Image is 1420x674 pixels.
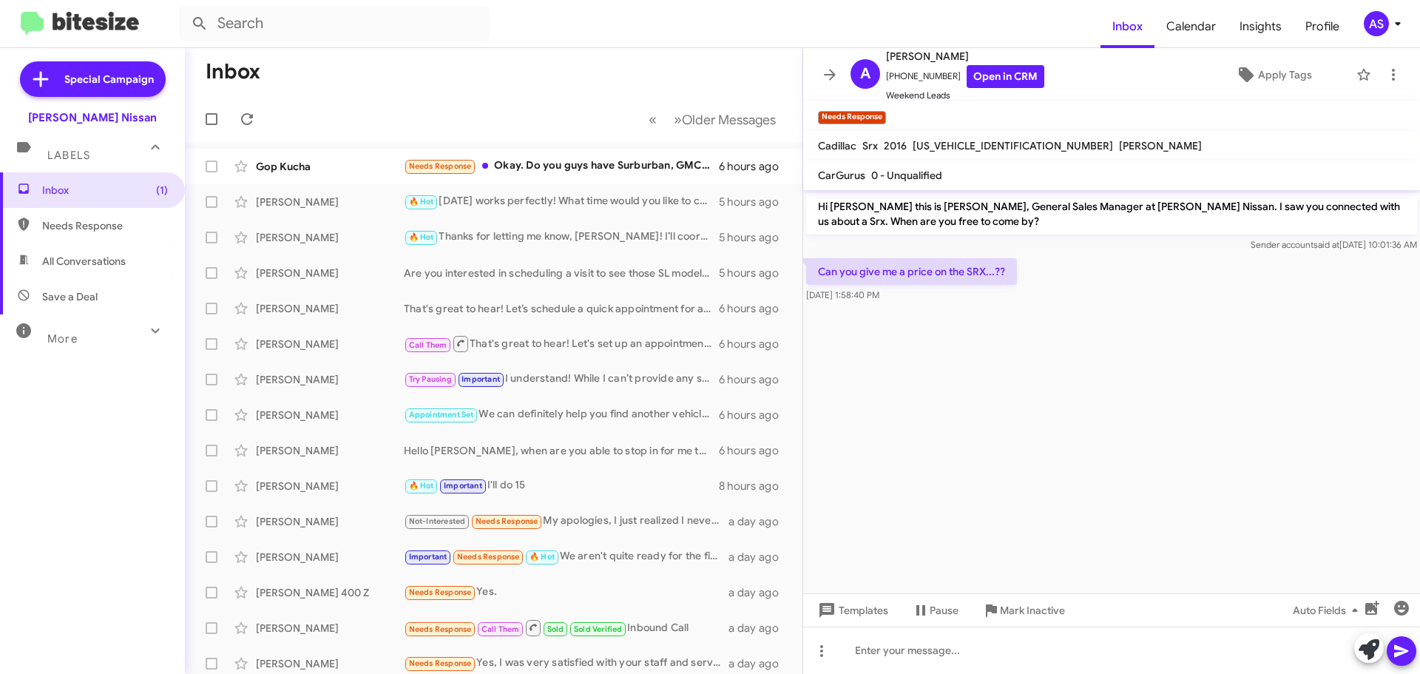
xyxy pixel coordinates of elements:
div: [PERSON_NAME] [256,301,404,316]
span: Weekend Leads [886,88,1044,103]
span: Cadillac [818,139,856,152]
span: Needs Response [409,161,472,171]
div: 6 hours ago [719,337,791,351]
div: My apologies, I just realized I never hit send on this. [404,513,728,530]
div: 6 hours ago [719,408,791,422]
span: Needs Response [42,218,168,233]
div: 6 hours ago [719,301,791,316]
span: 🔥 Hot [409,197,434,206]
button: Auto Fields [1281,597,1376,624]
div: a day ago [728,550,791,565]
span: Sold [547,624,564,634]
span: Needs Response [457,552,520,562]
span: Apply Tags [1258,61,1312,88]
div: [PERSON_NAME] [256,372,404,387]
span: Needs Response [409,658,472,668]
span: « [649,110,657,129]
span: Sender account [DATE] 10:01:36 AM [1251,239,1417,250]
span: [US_VEHICLE_IDENTIFICATION_NUMBER] [913,139,1113,152]
span: Special Campaign [64,72,154,87]
span: All Conversations [42,254,126,269]
input: Search [179,6,490,41]
div: Yes. [404,584,728,601]
span: Mark Inactive [1000,597,1065,624]
div: a day ago [728,585,791,600]
span: [PERSON_NAME] [886,47,1044,65]
div: We aren't quite ready for the financial commitment yet. We are preparing for when our car no long... [404,548,728,565]
div: [DATE] works perfectly! What time would you like to come in for the appraisal? [404,193,719,210]
div: [PERSON_NAME] [256,443,404,458]
div: Hello [PERSON_NAME], when are you able to stop in for me to see your Mercedes ? [404,443,719,458]
div: Are you interested in scheduling a visit to see those SL models with bench seats? I can help you ... [404,266,719,280]
span: Inbox [42,183,168,198]
span: (1) [156,183,168,198]
button: Previous [640,104,666,135]
div: 6 hours ago [719,372,791,387]
div: 5 hours ago [719,230,791,245]
span: 🔥 Hot [409,481,434,491]
span: [PERSON_NAME] [1119,139,1202,152]
a: Open in CRM [967,65,1044,88]
span: Important [444,481,482,491]
span: Appointment Set [409,410,474,419]
a: Profile [1294,5,1351,48]
span: Save a Deal [42,289,98,304]
a: Special Campaign [20,61,166,97]
div: [PERSON_NAME] 400 Z [256,585,404,600]
span: Not-Interested [409,516,466,526]
span: Older Messages [682,112,776,128]
span: Templates [815,597,888,624]
div: 5 hours ago [719,266,791,280]
span: 0 - Unqualified [871,169,942,182]
div: [PERSON_NAME] [256,408,404,422]
span: Important [461,374,500,384]
button: Templates [803,597,900,624]
div: 5 hours ago [719,195,791,209]
div: a day ago [728,621,791,636]
button: Apply Tags [1197,61,1349,88]
span: Call Them [481,624,520,634]
span: Labels [47,149,90,162]
a: Inbox [1100,5,1154,48]
span: More [47,332,78,346]
span: Needs Response [409,587,472,597]
span: CarGurus [818,169,865,182]
span: Call Them [409,340,447,350]
div: [PERSON_NAME] [256,479,404,493]
small: Needs Response [818,111,886,124]
div: I'll do 15 [404,477,719,494]
div: Inbound Call [404,619,728,637]
span: [DATE] 1:58:40 PM [806,289,879,300]
div: AS [1364,11,1389,36]
div: Thanks for letting me know, [PERSON_NAME]! I’ll coordinate with [PERSON_NAME] so we’re on the sam... [404,229,719,246]
a: Insights [1228,5,1294,48]
div: Okay. Do you guys have Surburban, GMC Yukon XL or Lincoln Navigator available for sale? [404,158,719,175]
div: Yes, I was very satisfied with your staff and service. [404,655,728,672]
span: Needs Response [409,624,472,634]
button: Next [665,104,785,135]
div: That's great to hear! Let's set up an appointment to discuss the details and evaluate your Kicks.... [404,334,719,353]
span: » [674,110,682,129]
button: Mark Inactive [970,597,1077,624]
span: 🔥 Hot [409,232,434,242]
a: Calendar [1154,5,1228,48]
div: [PERSON_NAME] [256,656,404,671]
div: That's great to hear! Let’s schedule a quick appointment for an inspection. When would be a good ... [404,301,719,316]
span: Important [409,552,447,562]
button: Pause [900,597,970,624]
div: a day ago [728,656,791,671]
span: Auto Fields [1293,597,1364,624]
span: said at [1313,239,1339,250]
span: 2016 [884,139,907,152]
div: [PERSON_NAME] [256,230,404,245]
div: [PERSON_NAME] [256,266,404,280]
div: [PERSON_NAME] [256,337,404,351]
p: Hi [PERSON_NAME] this is [PERSON_NAME], General Sales Manager at [PERSON_NAME] Nissan. I saw you ... [806,193,1417,235]
div: 6 hours ago [719,443,791,458]
span: A [860,62,870,86]
span: Needs Response [476,516,538,526]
